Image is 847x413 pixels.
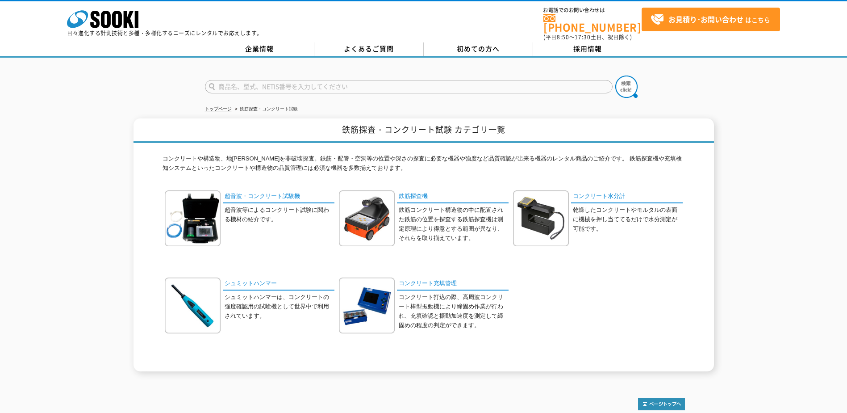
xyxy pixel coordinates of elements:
img: 超音波・コンクリート試験機 [165,190,221,246]
a: 企業情報 [205,42,314,56]
input: 商品名、型式、NETIS番号を入力してください [205,80,613,93]
p: 鉄筋コンクリート構造物の中に配置された鉄筋の位置を探査する鉄筋探査機は測定原理により得意とする範囲が異なり、それらを取り揃えています。 [399,206,509,243]
img: シュミットハンマー [165,278,221,333]
img: btn_search.png [615,76,638,98]
a: トップページ [205,106,232,111]
a: 初めての方へ [424,42,533,56]
a: よくあるご質問 [314,42,424,56]
li: 鉄筋探査・コンクリート試験 [233,105,298,114]
p: 日々進化する計測技術と多種・多様化するニーズにレンタルでお応えします。 [67,30,263,36]
img: コンクリート充填管理 [339,278,395,333]
img: トップページへ [638,398,685,410]
a: 鉄筋探査機 [397,190,509,203]
img: 鉄筋探査機 [339,190,395,246]
h1: 鉄筋探査・コンクリート試験 カテゴリ一覧 [134,118,714,143]
strong: お見積り･お問い合わせ [668,14,743,25]
span: 8:50 [557,33,569,41]
a: コンクリート充填管理 [397,278,509,291]
a: 採用情報 [533,42,643,56]
a: コンクリート水分計 [571,190,683,203]
p: 乾燥したコンクリートやモルタルの表面に機械を押し当ててるだけで水分測定が可能です。 [573,206,683,233]
img: コンクリート水分計 [513,190,569,246]
p: コンクリートや構造物、地[PERSON_NAME]を非破壊探査。鉄筋・配管・空洞等の位置や深さの探査に必要な機器や強度など品質確認が出来る機器のレンタル商品のご紹介です。 鉄筋探査機や充填検知シ... [163,154,685,177]
p: 超音波等によるコンクリート試験に関わる機材の紹介です。 [225,206,334,224]
span: 17:30 [575,33,591,41]
a: シュミットハンマー [223,278,334,291]
p: シュミットハンマーは、コンクリートの強度確認用の試験機として世界中で利用されています。 [225,293,334,320]
p: コンクリート打込の際、高周波コンクリート棒型振動機により締固め作業が行われ、充填確認と振動加速度を測定して締固めの程度の判定ができます。 [399,293,509,330]
span: はこちら [651,13,770,26]
span: (平日 ～ 土日、祝日除く) [543,33,632,41]
a: お見積り･お問い合わせはこちら [642,8,780,31]
span: 初めての方へ [457,44,500,54]
span: お電話でのお問い合わせは [543,8,642,13]
a: 超音波・コンクリート試験機 [223,190,334,203]
a: [PHONE_NUMBER] [543,14,642,32]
